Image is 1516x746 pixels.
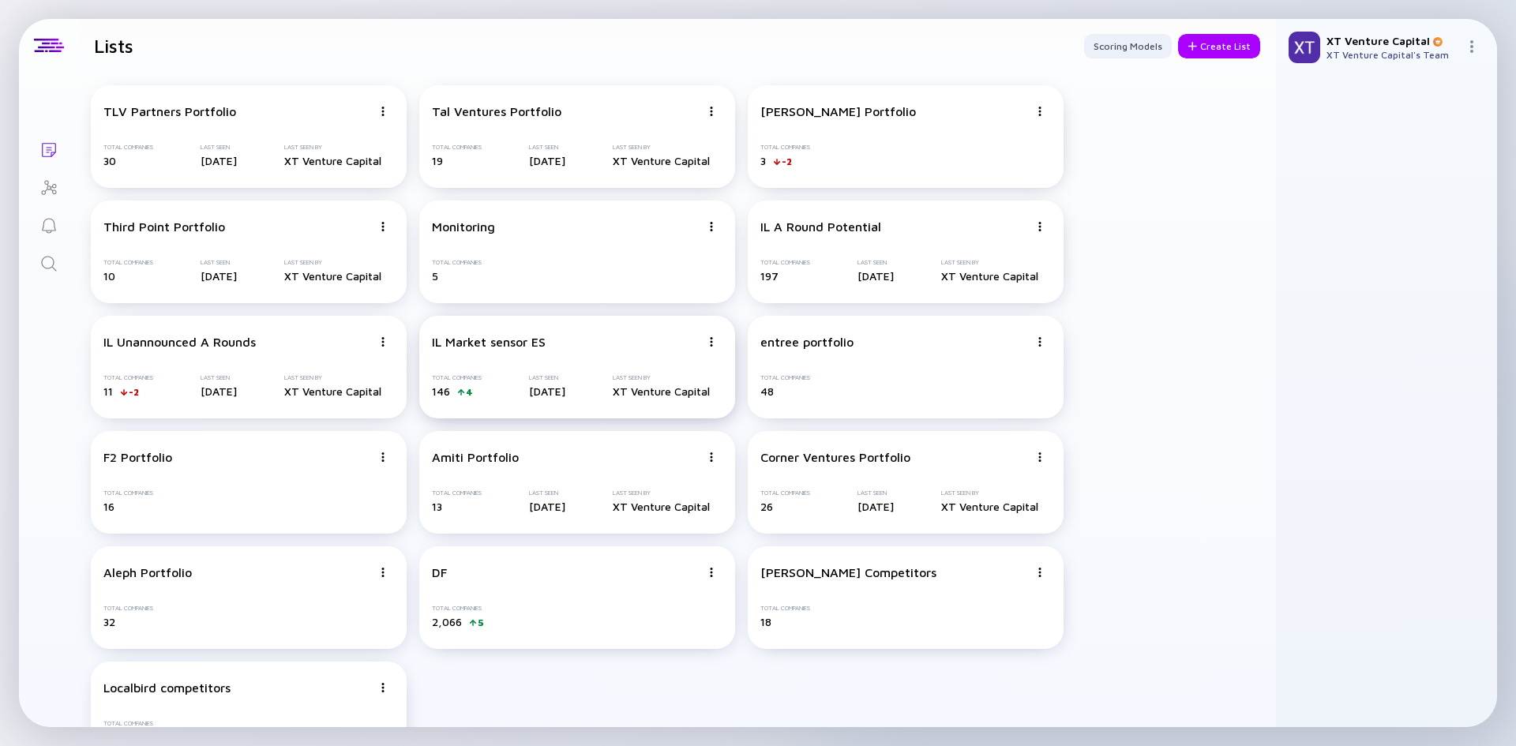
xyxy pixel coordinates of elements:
div: [DATE] [857,269,894,283]
button: Create List [1178,34,1260,58]
div: Last Seen [529,374,565,381]
div: XT Venture Capital [941,500,1038,513]
a: Search [19,243,78,281]
div: Total Companies [103,605,153,612]
button: Scoring Models [1084,34,1172,58]
img: Menu [1035,107,1045,116]
img: Menu [378,683,388,692]
div: [PERSON_NAME] Portfolio [760,104,916,118]
img: Menu [707,568,716,577]
span: 19 [432,154,443,167]
div: XT Venture Capital [941,269,1038,283]
div: Last Seen [857,489,894,497]
span: 16 [103,500,114,513]
span: 48 [760,384,774,398]
img: Menu [378,452,388,462]
div: Total Companies [760,489,810,497]
span: 11 [103,384,113,398]
span: 30 [103,154,116,167]
div: Last Seen By [284,144,381,151]
div: Total Companies [760,144,810,151]
div: Last Seen [857,259,894,266]
div: DF [432,565,447,579]
div: Last Seen [201,259,237,266]
div: IL A Round Potential [760,219,881,234]
div: [DATE] [857,500,894,513]
div: Total Companies [103,720,153,727]
div: Aleph Portfolio [103,565,192,579]
div: XT Venture Capital [613,384,710,398]
div: [DATE] [529,154,565,167]
div: TLV Partners Portfolio [103,104,236,118]
div: F2 Portfolio [103,450,172,464]
div: Last Seen By [284,374,381,381]
a: Reminders [19,205,78,243]
div: Monitoring [432,219,495,234]
div: [DATE] [529,384,565,398]
span: 10 [103,269,115,283]
span: 26 [760,500,773,513]
span: 18 [760,615,771,628]
div: [DATE] [201,269,237,283]
div: 4 [466,386,473,398]
img: Menu [707,222,716,231]
div: Total Companies [432,144,482,151]
div: Total Companies [760,374,810,381]
img: Menu [1035,337,1045,347]
a: Investor Map [19,167,78,205]
div: entree portfolio [760,335,854,349]
img: Menu [707,107,716,116]
div: Last Seen [201,374,237,381]
div: Last Seen By [613,144,710,151]
div: [PERSON_NAME] Competitors [760,565,936,579]
span: 13 [432,500,442,513]
span: 2,066 [432,615,462,628]
img: Menu [1035,452,1045,462]
img: Menu [378,337,388,347]
div: XT Venture Capital [284,384,381,398]
div: [DATE] [201,154,237,167]
a: Lists [19,129,78,167]
div: Tal Ventures Portfolio [432,104,561,118]
div: 5 [478,617,484,628]
div: Total Companies [103,489,153,497]
div: Last Seen [529,489,565,497]
div: Last Seen By [284,259,381,266]
div: Last Seen [529,144,565,151]
img: XT Profile Picture [1289,32,1320,63]
div: Total Companies [432,489,482,497]
div: Last Seen [201,144,237,151]
img: Menu [378,222,388,231]
span: 5 [432,269,438,283]
div: Total Companies [103,259,153,266]
div: [DATE] [529,500,565,513]
div: Third Point Portfolio [103,219,225,234]
div: Total Companies [432,374,482,381]
div: Total Companies [432,259,482,266]
div: Last Seen By [941,259,1038,266]
div: IL Unannounced A Rounds [103,335,256,349]
div: XT Venture Capital [284,154,381,167]
div: XT Venture Capital [613,500,710,513]
span: 32 [103,615,115,628]
img: Menu [1465,40,1478,53]
div: XT Venture Capital [284,269,381,283]
div: Total Companies [760,605,810,612]
img: Menu [1035,222,1045,231]
h1: Lists [94,35,133,57]
div: Last Seen By [613,489,710,497]
div: IL Market sensor ES [432,335,546,349]
img: Menu [378,568,388,577]
span: 197 [760,269,779,283]
img: Menu [707,452,716,462]
div: XT Venture Capital [613,154,710,167]
div: Last Seen By [613,374,710,381]
div: Total Companies [432,605,484,612]
div: Total Companies [103,374,153,381]
div: Localbird competitors [103,680,231,695]
div: Total Companies [103,144,153,151]
div: [DATE] [201,384,237,398]
div: XT Venture Capital's Team [1326,49,1459,61]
